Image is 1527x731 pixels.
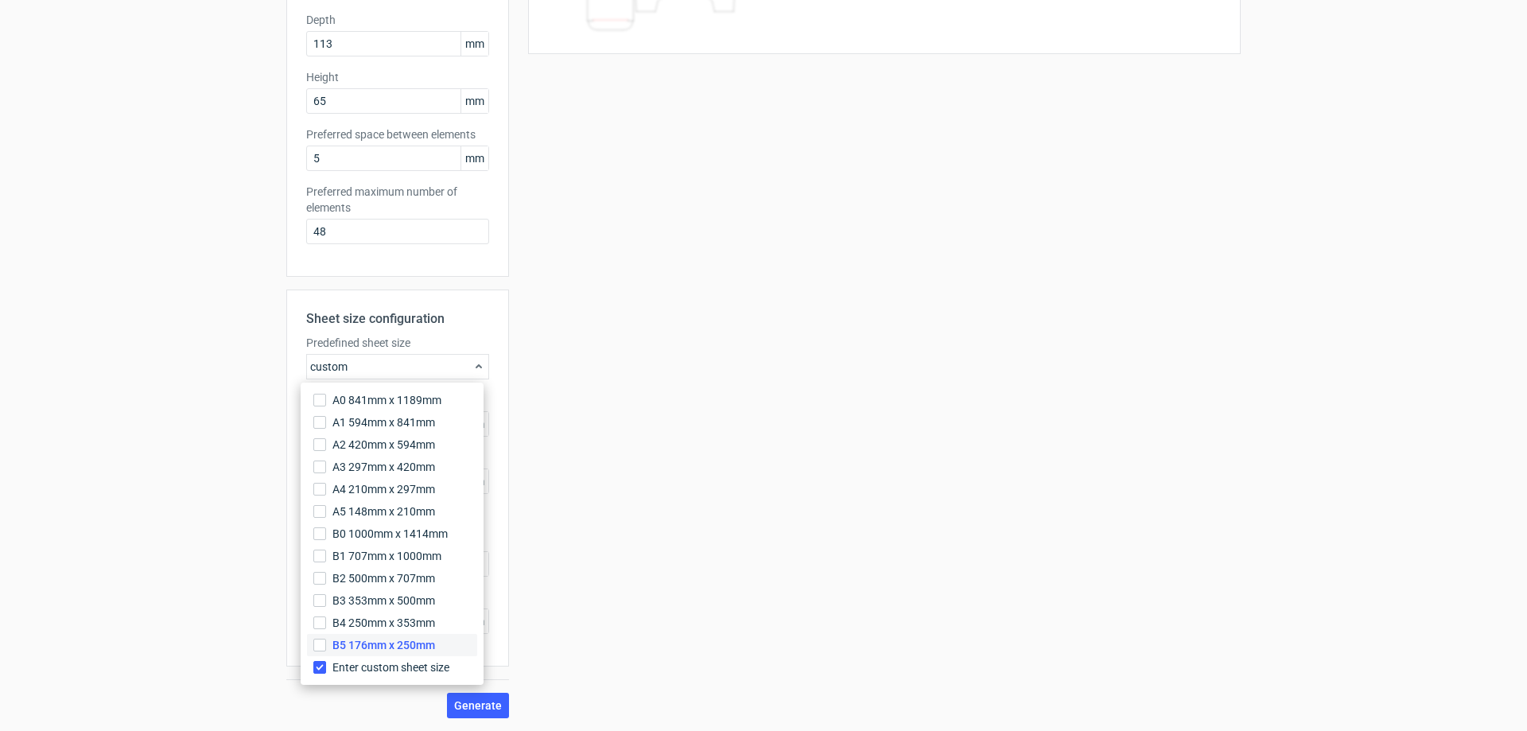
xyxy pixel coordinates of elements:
[332,459,435,475] span: A3 297mm x 420mm
[460,146,488,170] span: mm
[306,12,489,28] label: Depth
[306,309,489,329] h2: Sheet size configuration
[460,32,488,56] span: mm
[332,437,435,453] span: A2 420mm x 594mm
[332,548,441,564] span: B1 707mm x 1000mm
[306,126,489,142] label: Preferred space between elements
[460,89,488,113] span: mm
[332,615,435,631] span: B4 250mm x 353mm
[454,700,502,711] span: Generate
[332,526,448,542] span: B0 1000mm x 1414mm
[332,637,435,653] span: B5 176mm x 250mm
[306,335,489,351] label: Predefined sheet size
[332,570,435,586] span: B2 500mm x 707mm
[306,354,489,379] div: custom
[332,414,435,430] span: A1 594mm x 841mm
[306,184,489,216] label: Preferred maximum number of elements
[306,69,489,85] label: Height
[332,481,435,497] span: A4 210mm x 297mm
[332,504,435,519] span: A5 148mm x 210mm
[332,659,449,675] span: Enter custom sheet size
[332,593,435,609] span: B3 353mm x 500mm
[447,693,509,718] button: Generate
[332,392,441,408] span: A0 841mm x 1189mm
